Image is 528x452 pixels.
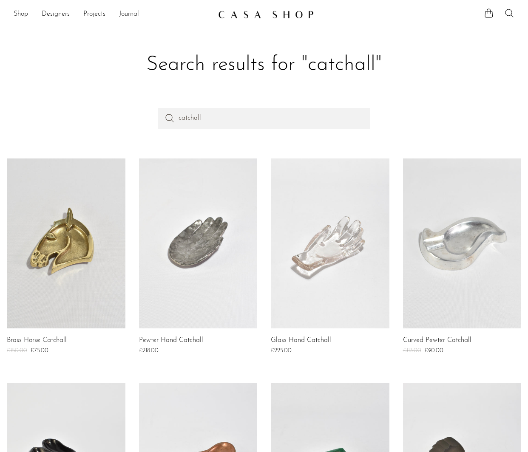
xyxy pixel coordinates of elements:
[403,337,471,345] a: Curved Pewter Catchall
[31,347,48,354] span: £75.00
[425,347,443,354] span: £90.00
[14,9,28,20] a: Shop
[271,337,331,345] a: Glass Hand Catchall
[119,9,139,20] a: Journal
[139,347,159,354] span: £218.00
[14,52,514,78] h1: Search results for "catchall"
[14,7,211,22] nav: Desktop navigation
[42,9,70,20] a: Designers
[158,108,370,128] input: Perform a search
[403,347,421,354] span: £113.00
[7,337,67,345] a: Brass Horse Catchall
[14,7,211,22] ul: NEW HEADER MENU
[139,337,203,345] a: Pewter Hand Catchall
[271,347,292,354] span: £225.00
[7,347,27,354] span: £150.00
[83,9,105,20] a: Projects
